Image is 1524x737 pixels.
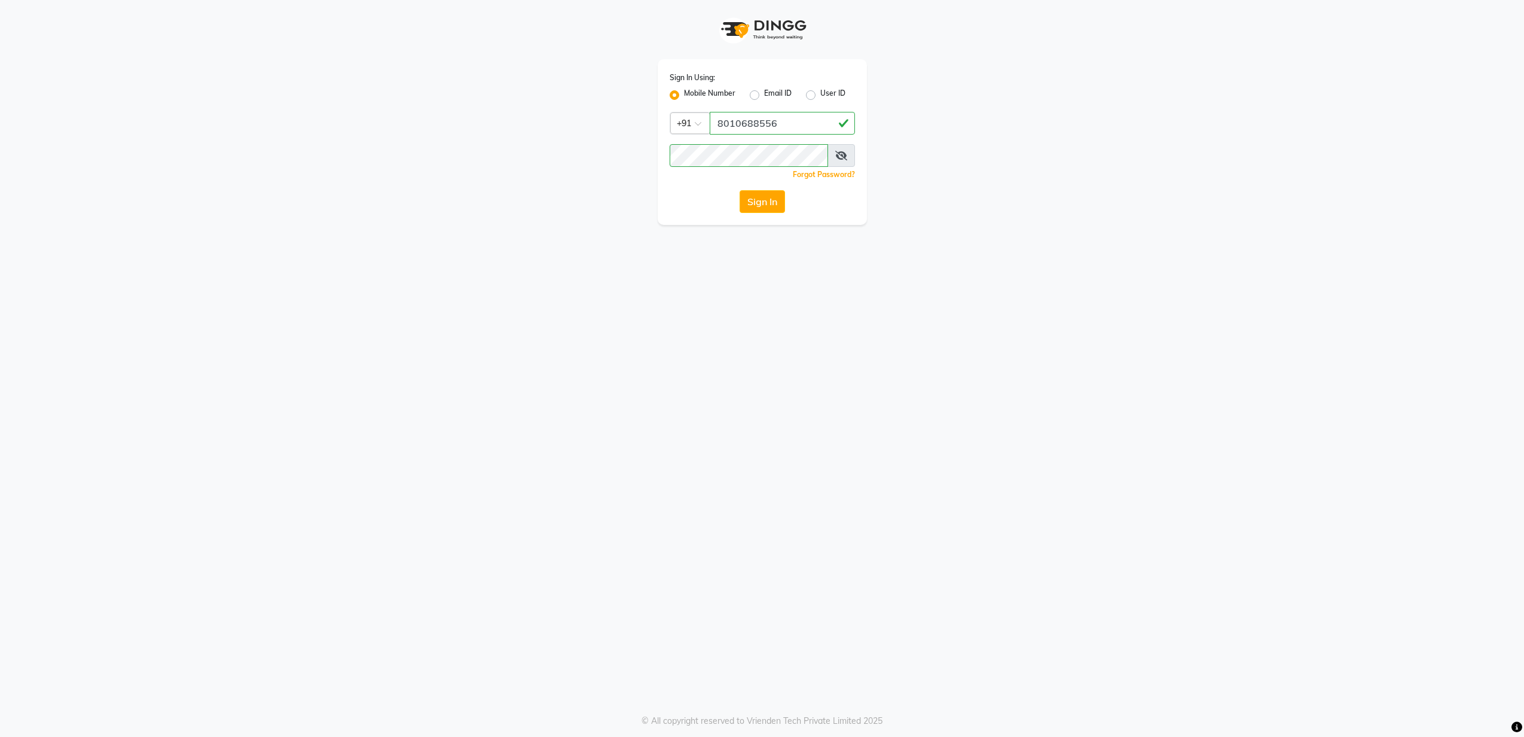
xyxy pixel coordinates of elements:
button: Sign In [740,190,785,213]
input: Username [670,144,828,167]
a: Forgot Password? [793,170,855,179]
input: Username [710,112,855,135]
img: logo1.svg [714,12,810,47]
label: Sign In Using: [670,72,715,83]
label: Mobile Number [684,88,735,102]
label: Email ID [764,88,792,102]
label: User ID [820,88,845,102]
